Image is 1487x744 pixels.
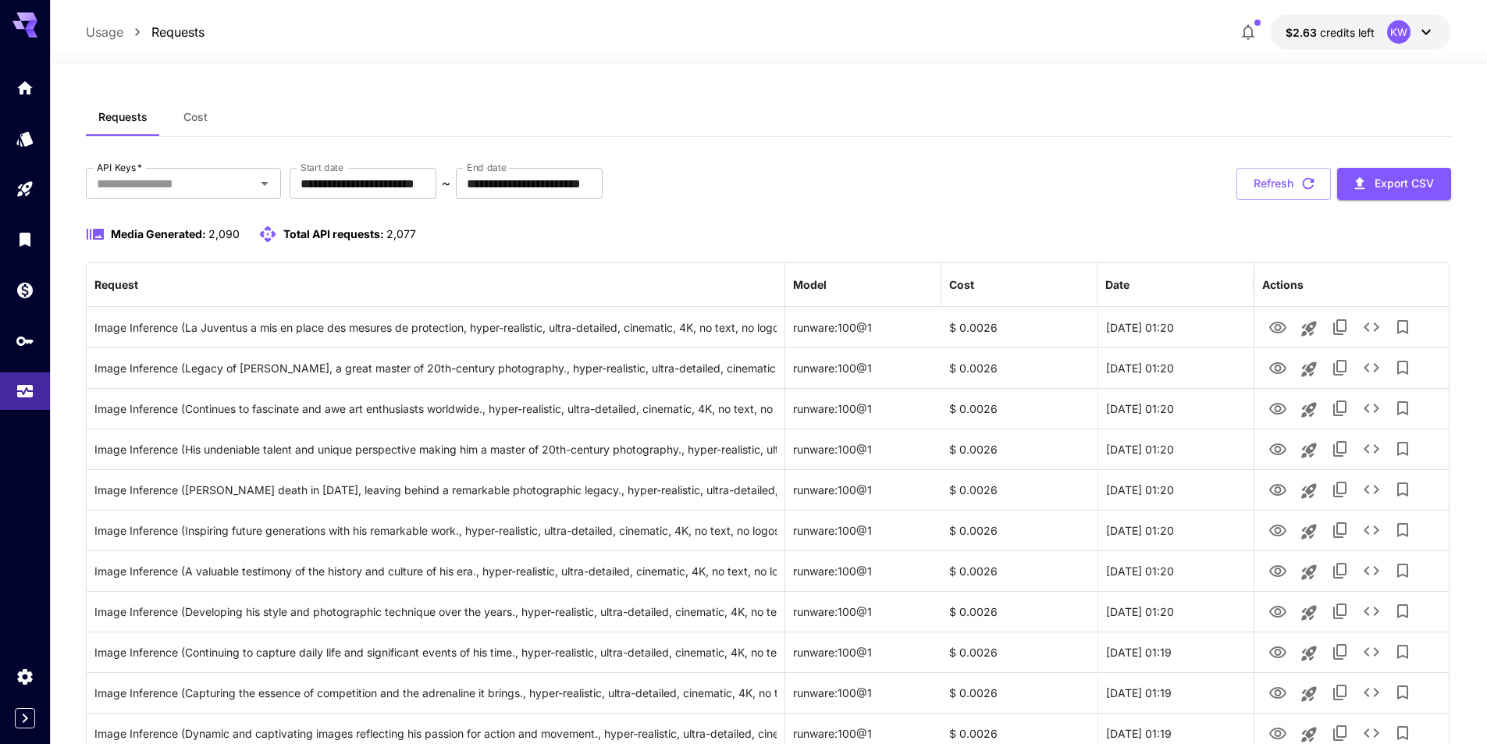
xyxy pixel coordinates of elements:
[1387,311,1418,343] button: Add to library
[941,510,1097,550] div: $ 0.0026
[1387,393,1418,424] button: Add to library
[94,429,777,469] div: Click to copy prompt
[16,180,34,199] div: Playground
[1356,555,1387,586] button: See details
[941,591,1097,632] div: $ 0.0026
[1387,433,1418,465] button: Add to library
[94,673,777,713] div: Click to copy prompt
[1293,678,1325,710] button: Launch in playground
[1325,474,1356,505] button: Copy TaskUUID
[1097,510,1254,550] div: 29 Sep, 2025 01:20
[283,227,384,240] span: Total API requests:
[785,388,941,429] div: runware:100@1
[1097,429,1254,469] div: 29 Sep, 2025 01:20
[1262,311,1293,343] button: View
[1097,632,1254,672] div: 29 Sep, 2025 01:19
[94,551,777,591] div: Click to copy prompt
[1387,474,1418,505] button: Add to library
[1387,636,1418,667] button: Add to library
[94,592,777,632] div: Click to copy prompt
[386,227,416,240] span: 2,077
[793,278,827,291] div: Model
[1356,433,1387,465] button: See details
[1097,388,1254,429] div: 29 Sep, 2025 01:20
[1387,514,1418,546] button: Add to library
[1293,516,1325,547] button: Launch in playground
[1270,14,1451,50] button: $2.62959KW
[941,632,1097,672] div: $ 0.0026
[86,23,123,41] a: Usage
[151,23,205,41] p: Requests
[1337,168,1451,200] button: Export CSV
[1236,168,1331,200] button: Refresh
[1293,638,1325,669] button: Launch in playground
[94,389,777,429] div: Click to copy prompt
[1262,351,1293,383] button: View
[1387,596,1418,627] button: Add to library
[941,550,1097,591] div: $ 0.0026
[1105,278,1129,291] div: Date
[1293,354,1325,385] button: Launch in playground
[1356,311,1387,343] button: See details
[1325,677,1356,708] button: Copy TaskUUID
[15,708,35,728] button: Expand sidebar
[111,227,206,240] span: Media Generated:
[1286,24,1375,41] div: $2.62959
[1286,26,1320,39] span: $2.63
[785,632,941,672] div: runware:100@1
[1320,26,1375,39] span: credits left
[1097,672,1254,713] div: 29 Sep, 2025 01:19
[1262,635,1293,667] button: View
[97,161,142,174] label: API Keys
[1293,313,1325,344] button: Launch in playground
[941,347,1097,388] div: $ 0.0026
[16,129,34,148] div: Models
[1262,514,1293,546] button: View
[785,429,941,469] div: runware:100@1
[1387,555,1418,586] button: Add to library
[1325,311,1356,343] button: Copy TaskUUID
[1293,557,1325,588] button: Launch in playground
[16,230,34,249] div: Library
[941,469,1097,510] div: $ 0.0026
[254,173,276,194] button: Open
[1262,676,1293,708] button: View
[94,632,777,672] div: Click to copy prompt
[16,280,34,300] div: Wallet
[208,227,240,240] span: 2,090
[1325,636,1356,667] button: Copy TaskUUID
[1356,352,1387,383] button: See details
[1097,591,1254,632] div: 29 Sep, 2025 01:20
[785,550,941,591] div: runware:100@1
[442,174,450,193] p: ~
[16,331,34,351] div: API Keys
[94,348,777,388] div: Click to copy prompt
[1293,394,1325,425] button: Launch in playground
[1097,347,1254,388] div: 29 Sep, 2025 01:20
[1293,475,1325,507] button: Launch in playground
[1325,596,1356,627] button: Copy TaskUUID
[941,388,1097,429] div: $ 0.0026
[1356,596,1387,627] button: See details
[301,161,343,174] label: Start date
[1262,595,1293,627] button: View
[1387,20,1411,44] div: KW
[941,429,1097,469] div: $ 0.0026
[785,347,941,388] div: runware:100@1
[1262,473,1293,505] button: View
[1387,677,1418,708] button: Add to library
[98,110,148,124] span: Requests
[1356,677,1387,708] button: See details
[949,278,974,291] div: Cost
[1325,433,1356,465] button: Copy TaskUUID
[1097,469,1254,510] div: 29 Sep, 2025 01:20
[1325,514,1356,546] button: Copy TaskUUID
[1262,433,1293,465] button: View
[16,667,34,686] div: Settings
[1356,514,1387,546] button: See details
[1262,278,1304,291] div: Actions
[785,672,941,713] div: runware:100@1
[467,161,506,174] label: End date
[1325,555,1356,586] button: Copy TaskUUID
